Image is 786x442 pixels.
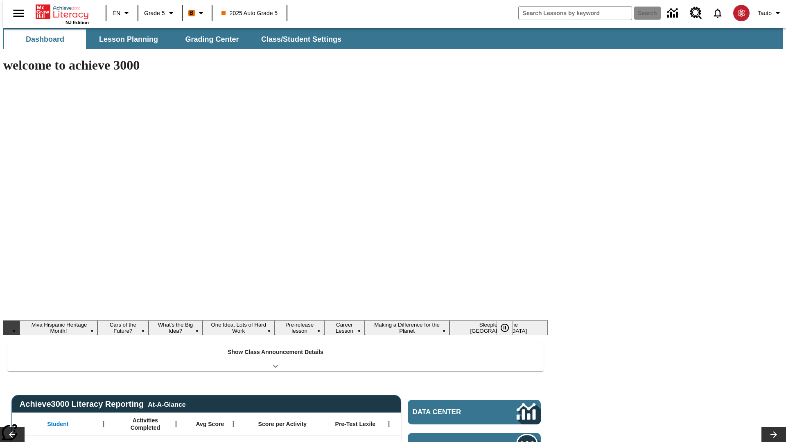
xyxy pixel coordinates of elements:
span: B [190,8,194,18]
button: Pause [497,320,513,335]
button: Open Menu [97,418,110,430]
button: Dashboard [4,29,86,49]
span: Grading Center [185,35,239,44]
button: Open Menu [383,418,395,430]
button: Open side menu [7,1,31,25]
div: SubNavbar [3,29,349,49]
div: Home [36,3,89,25]
button: Slide 2 Cars of the Future? [97,320,149,335]
button: Class/Student Settings [255,29,348,49]
button: Open Menu [227,418,239,430]
button: Grading Center [171,29,253,49]
button: Slide 3 What's the Big Idea? [149,320,203,335]
div: SubNavbar [3,28,783,49]
span: Avg Score [196,420,224,428]
input: search field [519,7,632,20]
span: Grade 5 [144,9,165,18]
a: Home [36,4,89,20]
button: Slide 8 Sleepless in the Animal Kingdom [449,320,548,335]
p: Show Class Announcement Details [228,348,323,356]
span: Activities Completed [118,417,172,431]
button: Select a new avatar [728,2,754,24]
span: NJ Edition [65,20,89,25]
button: Lesson Planning [88,29,169,49]
button: Slide 6 Career Lesson [324,320,364,335]
a: Notifications [707,2,728,24]
a: Data Center [408,400,541,424]
button: Grade: Grade 5, Select a grade [141,6,179,20]
button: Slide 5 Pre-release lesson [275,320,324,335]
a: Data Center [662,2,685,25]
span: 2025 Auto Grade 5 [221,9,278,18]
span: Student [47,420,68,428]
button: Slide 1 ¡Viva Hispanic Heritage Month! [20,320,97,335]
button: Slide 7 Making a Difference for the Planet [365,320,449,335]
button: Profile/Settings [754,6,786,20]
button: Lesson carousel, Next [761,427,786,442]
span: Lesson Planning [99,35,158,44]
span: Score per Activity [258,420,307,428]
button: Boost Class color is orange. Change class color [185,6,209,20]
span: Class/Student Settings [261,35,341,44]
a: Resource Center, Will open in new tab [685,2,707,24]
span: Tauto [758,9,772,18]
div: At-A-Glance [148,399,185,408]
button: Open Menu [170,418,182,430]
span: Achieve3000 Literacy Reporting [20,399,186,409]
button: Slide 4 One Idea, Lots of Hard Work [203,320,275,335]
button: Language: EN, Select a language [109,6,135,20]
div: Pause [497,320,521,335]
span: EN [113,9,120,18]
span: Pre-Test Lexile [335,420,376,428]
span: Dashboard [26,35,64,44]
div: Show Class Announcement Details [7,343,544,371]
h1: welcome to achieve 3000 [3,58,548,73]
img: avatar image [733,5,750,21]
span: Data Center [413,408,489,416]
